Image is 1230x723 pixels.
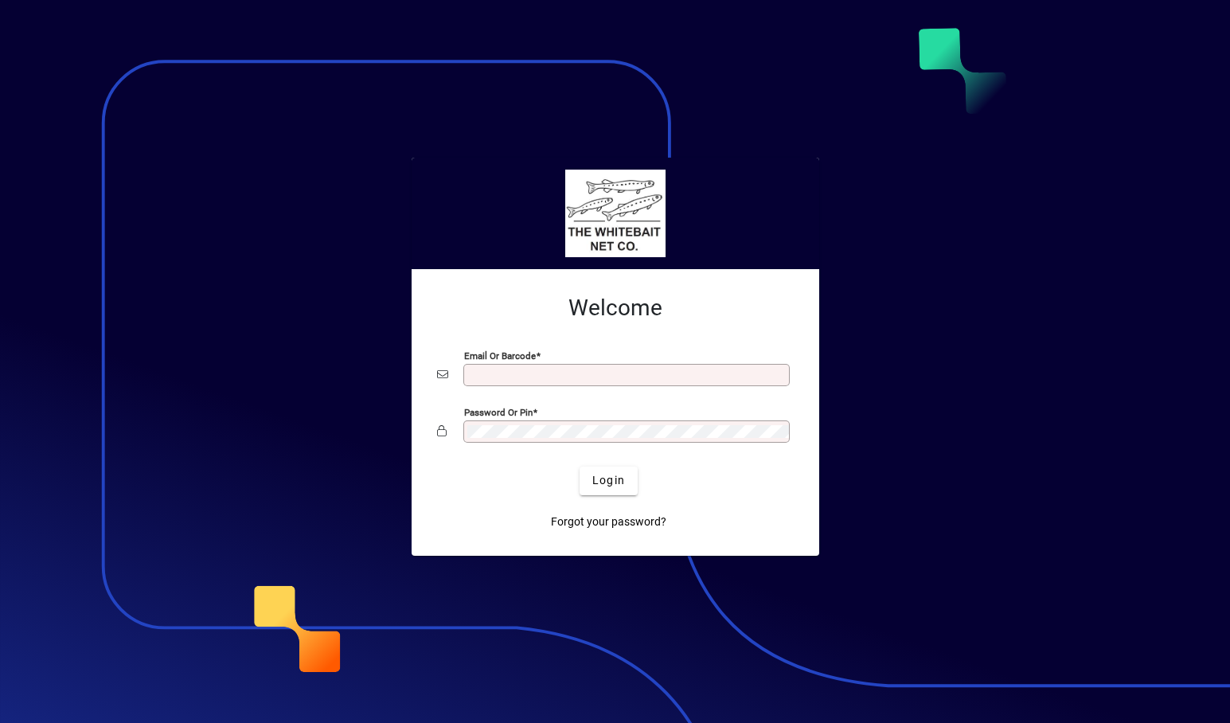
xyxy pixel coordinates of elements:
span: Forgot your password? [551,514,666,530]
button: Login [580,467,638,495]
mat-label: Email or Barcode [464,350,536,361]
mat-label: Password or Pin [464,406,533,417]
span: Login [592,472,625,489]
a: Forgot your password? [545,508,673,537]
h2: Welcome [437,295,794,322]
